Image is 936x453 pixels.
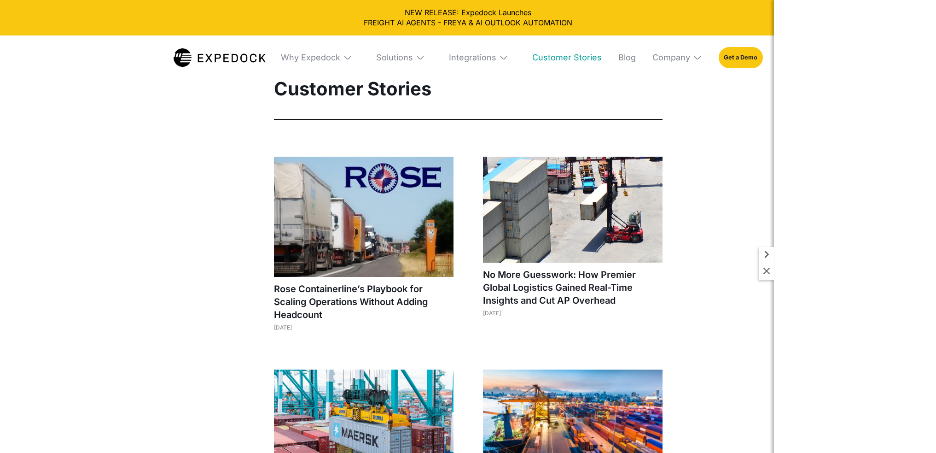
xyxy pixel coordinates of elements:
a: No More Guesswork: How Premier Global Logistics Gained Real-Time Insights and Cut AP Overhead[DATE] [483,157,663,326]
a: Blog [611,35,636,80]
a: Get a Demo [719,47,762,68]
div: Solutions [376,53,413,63]
div: Company [645,35,709,80]
a: Customer Stories [525,35,602,80]
h1: No More Guesswork: How Premier Global Logistics Gained Real-Time Insights and Cut AP Overhead [483,268,663,307]
div: [DATE] [274,324,453,331]
div: Solutions [369,35,432,80]
div: Why Expedock [273,35,360,80]
h1: Customer Stories [274,77,663,100]
div: Integrations [449,53,496,63]
a: Rose Containerline’s Playbook for Scaling Operations Without Adding Headcount[DATE] [274,157,453,340]
div: Why Expedock [281,53,340,63]
div: NEW RELEASE: Expedock Launches [7,7,929,28]
div: Integrations [442,35,516,80]
h1: Rose Containerline’s Playbook for Scaling Operations Without Adding Headcount [274,282,453,321]
div: Company [652,53,690,63]
a: FREIGHT AI AGENTS - FREYA & AI OUTLOOK AUTOMATION [7,18,929,28]
div: [DATE] [483,310,663,317]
